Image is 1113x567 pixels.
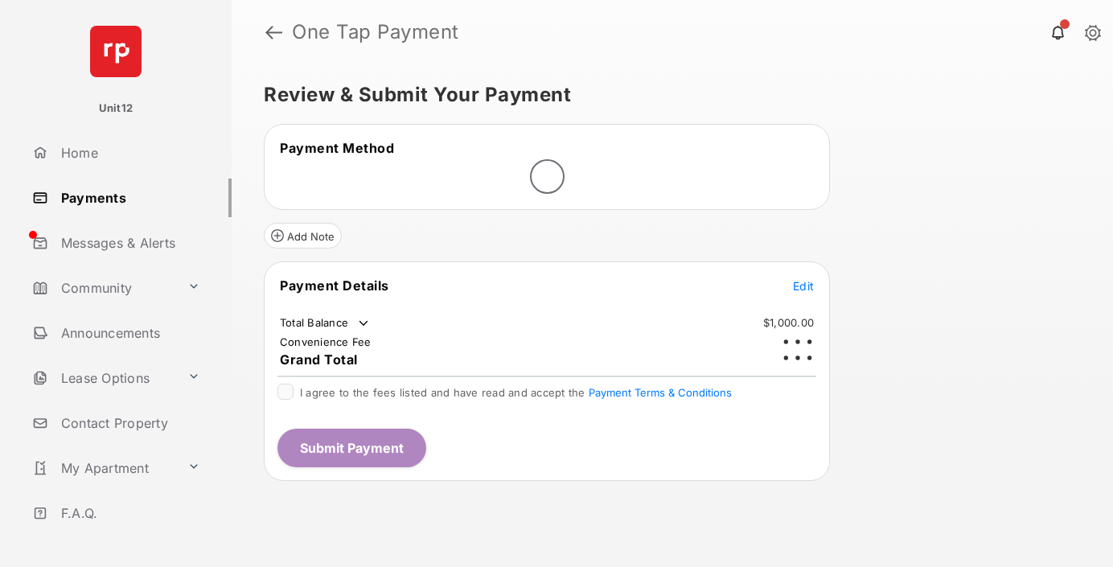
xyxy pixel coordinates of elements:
a: Home [26,134,232,172]
span: I agree to the fees listed and have read and accept the [300,386,732,399]
a: Messages & Alerts [26,224,232,262]
h5: Review & Submit Your Payment [264,85,1068,105]
p: Unit12 [99,101,133,117]
button: Submit Payment [277,429,426,467]
span: Grand Total [280,351,358,368]
a: Payments [26,179,232,217]
button: Add Note [264,223,342,249]
a: Contact Property [26,404,232,442]
a: Community [26,269,181,307]
a: My Apartment [26,449,181,487]
td: Total Balance [279,315,372,331]
td: $1,000.00 [762,315,815,330]
a: F.A.Q. [26,494,232,532]
span: Edit [793,279,814,293]
a: Announcements [26,314,232,352]
span: Payment Details [280,277,389,294]
span: Payment Method [280,140,394,156]
td: Convenience Fee [279,335,372,349]
strong: One Tap Payment [292,23,459,42]
img: svg+xml;base64,PHN2ZyB4bWxucz0iaHR0cDovL3d3dy53My5vcmcvMjAwMC9zdmciIHdpZHRoPSI2NCIgaGVpZ2h0PSI2NC... [90,26,142,77]
button: I agree to the fees listed and have read and accept the [589,386,732,399]
button: Edit [793,277,814,294]
a: Lease Options [26,359,181,397]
